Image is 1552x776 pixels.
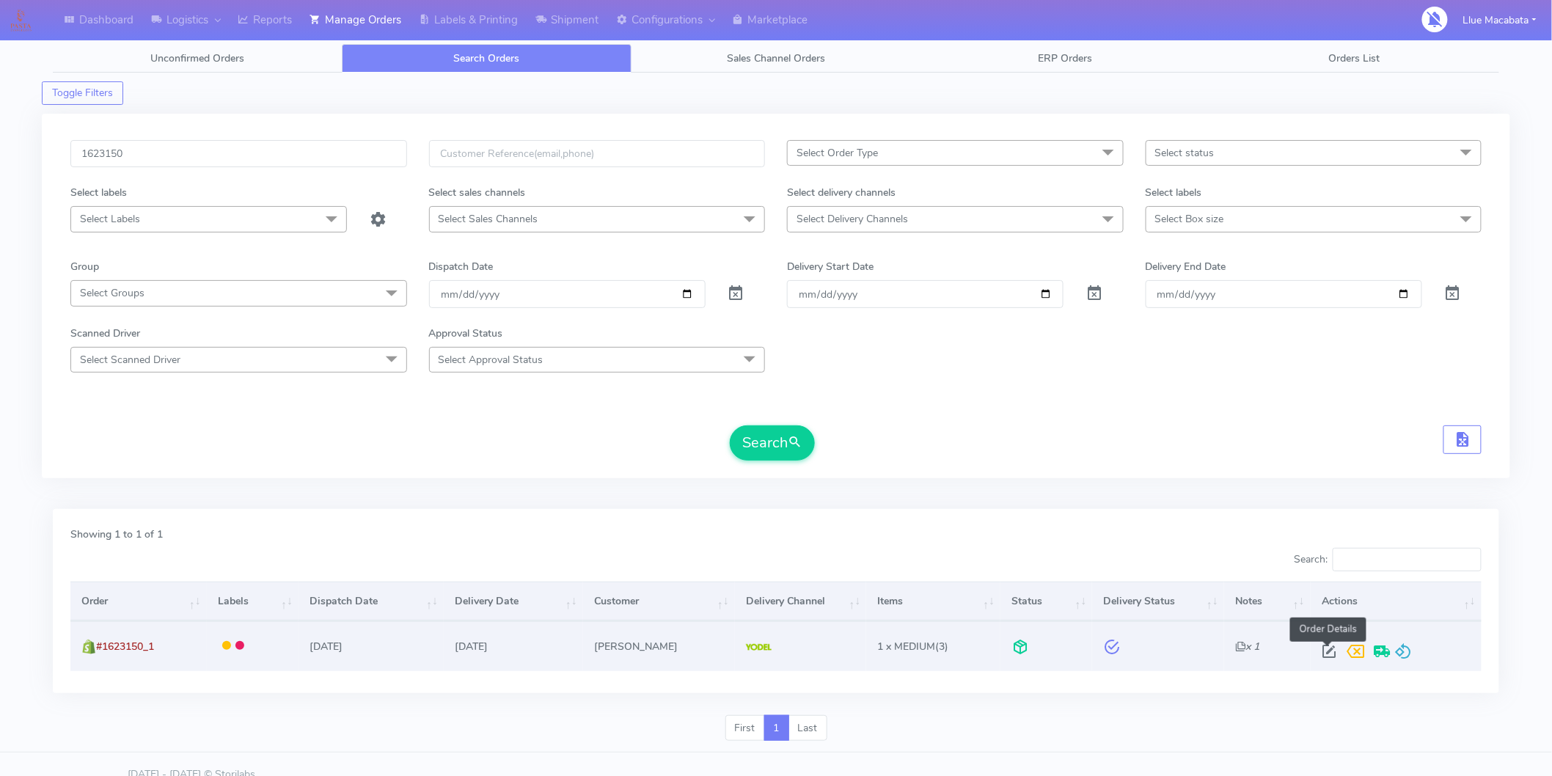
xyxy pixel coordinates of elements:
[787,185,896,200] label: Select delivery channels
[439,212,538,226] span: Select Sales Channels
[878,640,949,654] span: (3)
[81,640,96,654] img: shopify.png
[53,44,1499,73] ul: Tabs
[878,640,936,654] span: 1 x MEDIUM
[70,185,127,200] label: Select labels
[866,582,1000,621] th: Items: activate to sort column ascending
[1329,51,1380,65] span: Orders List
[70,259,99,274] label: Group
[746,644,772,651] img: Yodel
[1294,548,1482,571] label: Search:
[80,212,140,226] span: Select Labels
[429,259,494,274] label: Dispatch Date
[429,140,766,167] input: Customer Reference(email,phone)
[797,146,878,160] span: Select Order Type
[1155,212,1224,226] span: Select Box size
[299,621,444,670] td: [DATE]
[735,582,867,621] th: Delivery Channel: activate to sort column ascending
[1333,548,1482,571] input: Search:
[429,326,503,341] label: Approval Status
[1146,259,1226,274] label: Delivery End Date
[1038,51,1092,65] span: ERP Orders
[70,326,140,341] label: Scanned Driver
[444,582,583,621] th: Delivery Date: activate to sort column ascending
[207,582,299,621] th: Labels: activate to sort column ascending
[439,353,543,367] span: Select Approval Status
[454,51,520,65] span: Search Orders
[80,353,180,367] span: Select Scanned Driver
[730,425,815,461] button: Search
[1311,582,1482,621] th: Actions: activate to sort column ascending
[70,527,163,542] label: Showing 1 to 1 of 1
[80,286,144,300] span: Select Groups
[764,715,789,742] a: 1
[797,212,908,226] span: Select Delivery Channels
[444,621,583,670] td: [DATE]
[42,81,123,105] button: Toggle Filters
[1452,5,1548,35] button: Llue Macabata
[96,640,154,654] span: #1623150_1
[299,582,444,621] th: Dispatch Date: activate to sort column ascending
[1092,582,1224,621] th: Delivery Status: activate to sort column ascending
[70,582,207,621] th: Order: activate to sort column ascending
[1224,582,1311,621] th: Notes: activate to sort column ascending
[787,259,874,274] label: Delivery Start Date
[70,140,407,167] input: Order Id
[1235,640,1259,654] i: x 1
[1000,582,1092,621] th: Status: activate to sort column ascending
[150,51,244,65] span: Unconfirmed Orders
[1146,185,1202,200] label: Select labels
[583,621,735,670] td: [PERSON_NAME]
[429,185,526,200] label: Select sales channels
[1155,146,1215,160] span: Select status
[583,582,735,621] th: Customer: activate to sort column ascending
[727,51,825,65] span: Sales Channel Orders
